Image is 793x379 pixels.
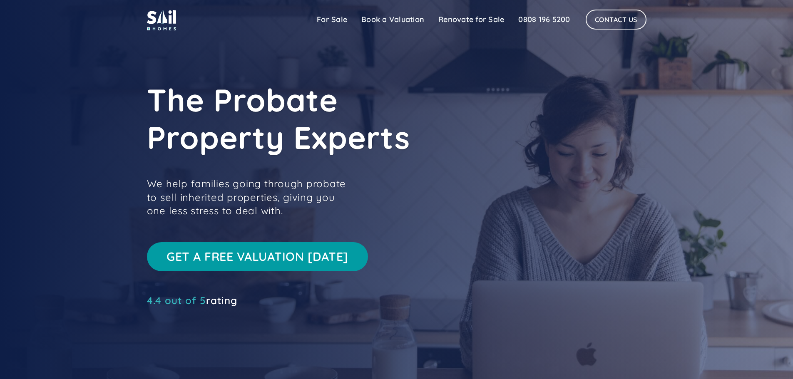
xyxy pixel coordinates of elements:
[147,294,206,307] span: 4.4 out of 5
[310,11,354,28] a: For Sale
[147,177,355,217] p: We help families going through probate to sell inherited properties, giving you one less stress t...
[147,309,272,319] iframe: Customer reviews powered by Trustpilot
[147,296,237,305] a: 4.4 out of 5rating
[147,81,522,156] h1: The Probate Property Experts
[431,11,511,28] a: Renovate for Sale
[354,11,431,28] a: Book a Valuation
[147,296,237,305] div: rating
[586,10,646,30] a: Contact Us
[147,242,368,271] a: Get a free valuation [DATE]
[511,11,577,28] a: 0808 196 5200
[147,8,176,30] img: sail home logo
